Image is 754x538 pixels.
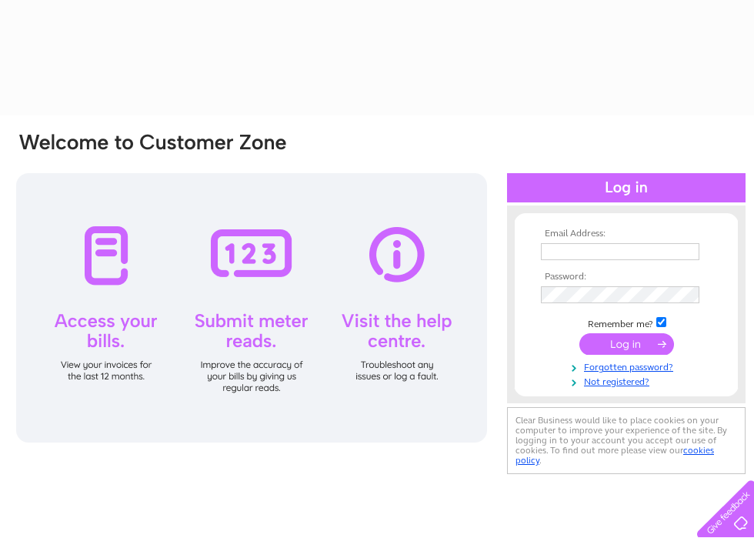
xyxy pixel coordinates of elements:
[541,373,716,388] a: Not registered?
[507,407,746,474] div: Clear Business would like to place cookies on your computer to improve your experience of the sit...
[541,359,716,373] a: Forgotten password?
[537,315,716,330] td: Remember me?
[515,445,714,466] a: cookies policy
[537,272,716,282] th: Password:
[537,229,716,239] th: Email Address:
[579,333,674,355] input: Submit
